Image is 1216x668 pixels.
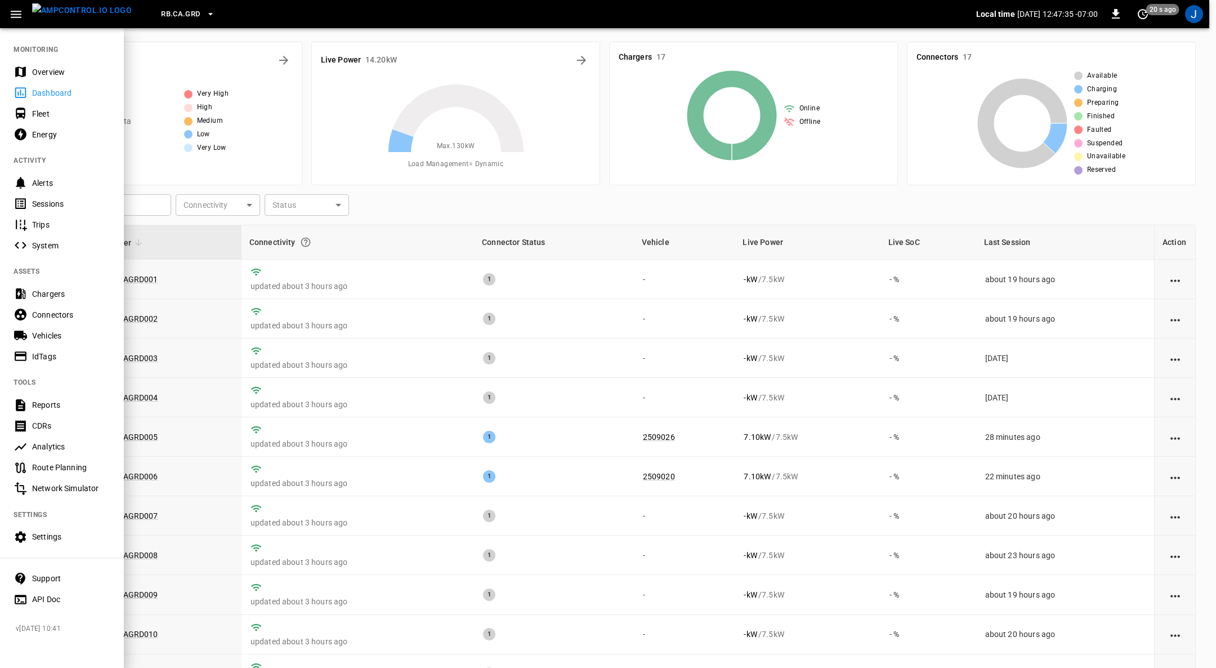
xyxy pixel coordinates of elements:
img: ampcontrol.io logo [32,3,132,17]
div: Energy [32,129,110,140]
div: Alerts [32,177,110,189]
button: set refresh interval [1134,5,1152,23]
div: Analytics [32,441,110,452]
div: Settings [32,531,110,542]
div: IdTags [32,351,110,362]
div: CDRs [32,420,110,431]
div: Dashboard [32,87,110,99]
div: Trips [32,219,110,230]
div: profile-icon [1185,5,1203,23]
div: API Doc [32,594,110,605]
p: [DATE] 12:47:35 -07:00 [1017,8,1098,20]
div: Reports [32,399,110,411]
span: v [DATE] 10:41 [16,624,115,635]
div: Overview [32,66,110,78]
span: RB.CA.GRD [161,8,200,21]
div: Support [32,573,110,584]
div: Sessions [32,198,110,210]
span: 20 s ago [1146,4,1179,15]
div: Route Planning [32,462,110,473]
div: Chargers [32,288,110,300]
div: Vehicles [32,330,110,341]
div: Network Simulator [32,483,110,494]
div: Connectors [32,309,110,320]
div: System [32,240,110,251]
div: Fleet [32,108,110,119]
p: Local time [976,8,1015,20]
